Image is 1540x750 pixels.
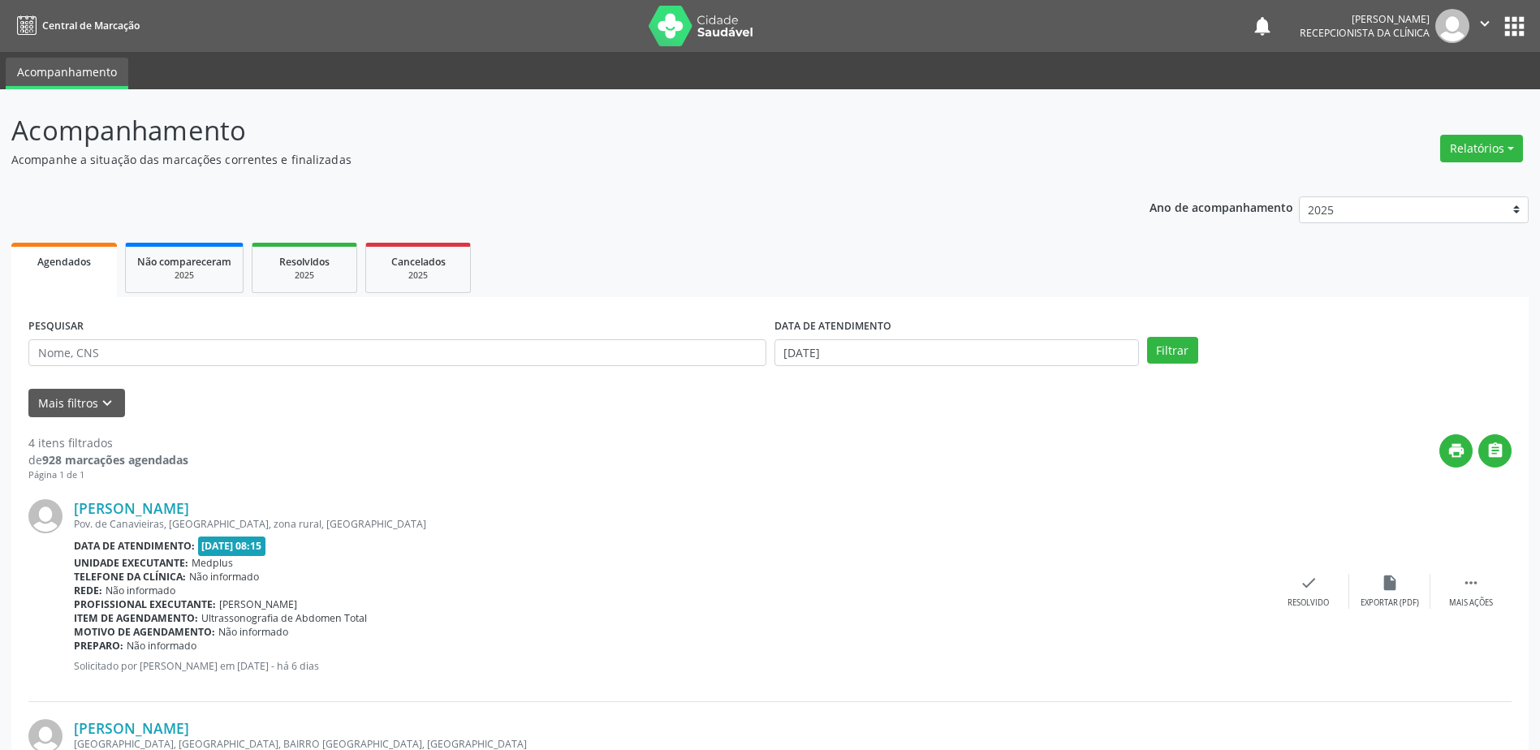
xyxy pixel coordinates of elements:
[218,625,288,639] span: Não informado
[1251,15,1274,37] button: notifications
[74,539,195,553] b: Data de atendimento:
[28,314,84,339] label: PESQUISAR
[279,255,330,269] span: Resolvidos
[1486,442,1504,459] i: 
[1288,597,1329,609] div: Resolvido
[74,584,102,597] b: Rede:
[37,255,91,269] span: Agendados
[1476,15,1494,32] i: 
[198,537,266,555] span: [DATE] 08:15
[74,639,123,653] b: Preparo:
[201,611,367,625] span: Ultrassonografia de Abdomen Total
[192,556,233,570] span: Medplus
[137,269,231,282] div: 2025
[28,468,188,482] div: Página 1 de 1
[127,639,196,653] span: Não informado
[74,517,1268,531] div: Pov. de Canavieiras, [GEOGRAPHIC_DATA], zona rural, [GEOGRAPHIC_DATA]
[28,451,188,468] div: de
[219,597,297,611] span: [PERSON_NAME]
[1439,434,1473,468] button: print
[1435,9,1469,43] img: img
[6,58,128,89] a: Acompanhamento
[391,255,446,269] span: Cancelados
[74,499,189,517] a: [PERSON_NAME]
[74,719,189,737] a: [PERSON_NAME]
[1381,574,1399,592] i: insert_drive_file
[1462,574,1480,592] i: 
[1469,9,1500,43] button: 
[28,499,63,533] img: img
[74,625,215,639] b: Motivo de agendamento:
[28,389,125,417] button: Mais filtroskeyboard_arrow_down
[377,269,459,282] div: 2025
[1449,597,1493,609] div: Mais ações
[28,434,188,451] div: 4 itens filtrados
[1478,434,1512,468] button: 
[11,12,140,39] a: Central de Marcação
[1300,574,1318,592] i: check
[74,659,1268,673] p: Solicitado por [PERSON_NAME] em [DATE] - há 6 dias
[1300,12,1430,26] div: [PERSON_NAME]
[42,19,140,32] span: Central de Marcação
[74,556,188,570] b: Unidade executante:
[1147,337,1198,364] button: Filtrar
[774,314,891,339] label: DATA DE ATENDIMENTO
[1361,597,1419,609] div: Exportar (PDF)
[1500,12,1529,41] button: apps
[98,394,116,412] i: keyboard_arrow_down
[1440,135,1523,162] button: Relatórios
[74,611,198,625] b: Item de agendamento:
[42,452,188,468] strong: 928 marcações agendadas
[11,151,1073,168] p: Acompanhe a situação das marcações correntes e finalizadas
[189,570,259,584] span: Não informado
[137,255,231,269] span: Não compareceram
[1447,442,1465,459] i: print
[106,584,175,597] span: Não informado
[28,339,766,367] input: Nome, CNS
[774,339,1139,367] input: Selecione um intervalo
[74,597,216,611] b: Profissional executante:
[74,570,186,584] b: Telefone da clínica:
[11,110,1073,151] p: Acompanhamento
[264,269,345,282] div: 2025
[1300,26,1430,40] span: Recepcionista da clínica
[1150,196,1293,217] p: Ano de acompanhamento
